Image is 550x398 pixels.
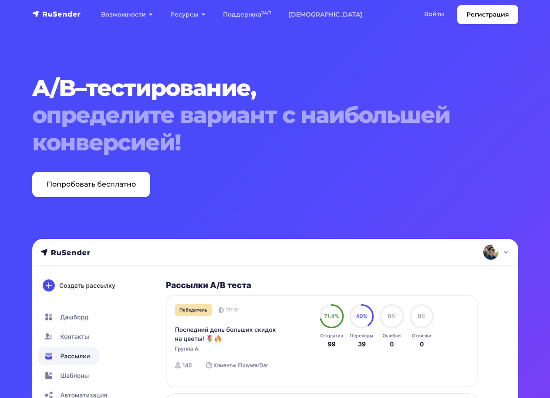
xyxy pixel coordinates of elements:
[32,75,518,156] h1: A/B–тестирование,
[32,10,81,18] img: RuSender
[261,10,271,16] sup: 24/7
[415,5,453,23] a: Войти
[92,6,162,24] a: Возможности
[162,6,214,24] a: Ресурсы
[32,172,150,197] a: Попробовать бесплатно
[32,102,518,156] span: определите вариант с наибольшей конверсией!
[280,6,371,24] a: [DEMOGRAPHIC_DATA]
[214,6,280,24] a: Поддержка24/7
[457,5,518,24] a: Регистрация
